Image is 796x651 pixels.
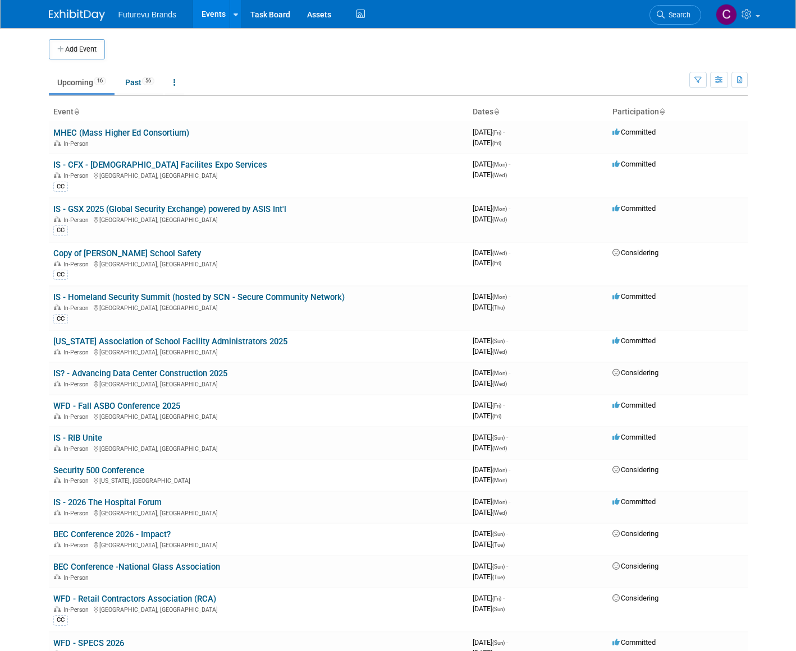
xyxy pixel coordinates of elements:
[53,170,464,179] div: [GEOGRAPHIC_DATA], [GEOGRAPHIC_DATA]
[53,204,286,214] a: IS - GSX 2025 (Global Security Exchange) powered by ASIS Int'l
[53,594,216,604] a: WFD - Retail Contractors Association (RCA)
[63,381,92,388] span: In-Person
[612,638,656,647] span: Committed
[509,248,510,257] span: -
[63,445,92,453] span: In-Person
[612,204,656,213] span: Committed
[716,4,737,25] img: CHERYL CLOWES
[492,595,501,602] span: (Fri)
[53,336,287,347] a: [US_STATE] Association of School Facility Administrators 2025
[492,640,505,646] span: (Sun)
[473,638,508,647] span: [DATE]
[53,638,124,648] a: WFD - SPECS 2026
[473,258,501,267] span: [DATE]
[492,435,505,441] span: (Sun)
[473,248,510,257] span: [DATE]
[503,594,505,602] span: -
[53,401,180,411] a: WFD - Fall ASBO Conference 2025
[53,465,144,475] a: Security 500 Conference
[492,260,501,266] span: (Fri)
[473,215,507,223] span: [DATE]
[473,128,505,136] span: [DATE]
[63,542,92,549] span: In-Person
[53,529,171,539] a: BEC Conference 2026 - Impact?
[509,465,510,474] span: -
[54,216,61,222] img: In-Person Event
[473,138,501,147] span: [DATE]
[49,103,468,122] th: Event
[53,475,464,484] div: [US_STATE], [GEOGRAPHIC_DATA]
[612,292,656,301] span: Committed
[473,379,507,387] span: [DATE]
[53,225,68,236] div: CC
[503,128,505,136] span: -
[473,465,510,474] span: [DATE]
[612,128,656,136] span: Committed
[473,292,510,301] span: [DATE]
[473,303,505,311] span: [DATE]
[53,248,201,258] a: Copy of [PERSON_NAME] School Safety
[54,349,61,354] img: In-Person Event
[612,160,656,168] span: Committed
[54,261,61,266] img: In-Person Event
[74,107,79,116] a: Sort by Event Name
[492,477,507,483] span: (Mon)
[49,39,105,59] button: Add Event
[54,445,61,451] img: In-Person Event
[509,497,510,506] span: -
[54,140,61,146] img: In-Person Event
[473,540,505,548] span: [DATE]
[53,215,464,224] div: [GEOGRAPHIC_DATA], [GEOGRAPHIC_DATA]
[54,574,61,580] img: In-Person Event
[492,403,501,409] span: (Fri)
[63,606,92,613] span: In-Person
[473,347,507,355] span: [DATE]
[612,529,658,538] span: Considering
[63,349,92,356] span: In-Person
[53,562,220,572] a: BEC Conference -National Glass Association
[492,172,507,178] span: (Wed)
[649,5,701,25] a: Search
[509,368,510,377] span: -
[54,304,61,310] img: In-Person Event
[506,562,508,570] span: -
[473,475,507,484] span: [DATE]
[53,314,68,324] div: CC
[492,542,505,548] span: (Tue)
[473,594,505,602] span: [DATE]
[142,77,154,85] span: 56
[54,172,61,178] img: In-Person Event
[468,103,608,122] th: Dates
[53,379,464,388] div: [GEOGRAPHIC_DATA], [GEOGRAPHIC_DATA]
[53,259,464,268] div: [GEOGRAPHIC_DATA], [GEOGRAPHIC_DATA]
[53,497,162,507] a: IS - 2026 The Hospital Forum
[492,574,505,580] span: (Tue)
[492,206,507,212] span: (Mon)
[506,433,508,441] span: -
[608,103,748,122] th: Participation
[665,11,690,19] span: Search
[63,574,92,581] span: In-Person
[493,107,499,116] a: Sort by Start Date
[506,336,508,345] span: -
[492,304,505,311] span: (Thu)
[54,477,61,483] img: In-Person Event
[473,170,507,179] span: [DATE]
[492,370,507,376] span: (Mon)
[473,368,510,377] span: [DATE]
[492,510,507,516] span: (Wed)
[492,606,505,612] span: (Sun)
[492,564,505,570] span: (Sun)
[612,594,658,602] span: Considering
[492,531,505,537] span: (Sun)
[492,140,501,146] span: (Fri)
[63,413,92,421] span: In-Person
[49,10,105,21] img: ExhibitDay
[53,182,68,192] div: CC
[473,572,505,581] span: [DATE]
[509,204,510,213] span: -
[473,204,510,213] span: [DATE]
[117,72,163,93] a: Past56
[118,10,177,19] span: Futurevu Brands
[509,292,510,301] span: -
